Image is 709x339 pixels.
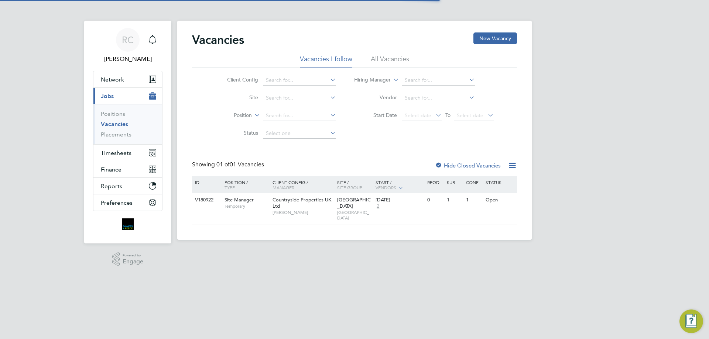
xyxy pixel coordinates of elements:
label: Hiring Manager [348,76,391,84]
label: Start Date [354,112,397,118]
button: Network [93,71,162,87]
div: Position / [219,176,271,194]
button: Timesheets [93,145,162,161]
label: Hide Closed Vacancies [435,162,501,169]
div: V180922 [193,193,219,207]
li: Vacancies I follow [300,55,352,68]
span: 01 Vacancies [216,161,264,168]
span: Countryside Properties UK Ltd [273,197,331,209]
span: Powered by [123,252,143,259]
button: Reports [93,178,162,194]
label: Status [216,129,258,136]
button: Engage Resource Center [679,309,703,333]
nav: Main navigation [84,21,171,243]
div: Jobs [93,104,162,144]
div: 1 [464,193,483,207]
input: Search for... [263,111,336,121]
span: Site Manager [225,197,254,203]
label: Vendor [354,94,397,101]
span: Manager [273,184,294,190]
span: Select date [457,112,483,119]
span: Type [225,184,235,190]
span: Vendors [376,184,396,190]
span: Engage [123,259,143,265]
span: To [443,110,453,120]
span: Preferences [101,199,133,206]
div: Open [484,193,516,207]
div: 0 [425,193,445,207]
div: Site / [335,176,374,194]
button: Preferences [93,194,162,211]
a: Powered byEngage [112,252,144,266]
span: 01 of [216,161,230,168]
span: Network [101,76,124,83]
a: Placements [101,131,131,138]
li: All Vacancies [371,55,409,68]
a: Positions [101,110,125,117]
input: Search for... [402,93,475,103]
div: ID [193,176,219,188]
img: bromak-logo-retina.png [122,218,134,230]
span: RC [122,35,134,45]
input: Search for... [263,93,336,103]
button: Finance [93,161,162,177]
span: 2 [376,203,380,210]
span: [GEOGRAPHIC_DATA] [337,197,371,209]
div: Sub [445,176,464,188]
span: [GEOGRAPHIC_DATA] [337,210,372,221]
input: Search for... [263,75,336,86]
a: RC[PERSON_NAME] [93,28,162,63]
div: Conf [464,176,483,188]
label: Site [216,94,258,101]
span: Jobs [101,93,114,100]
div: Client Config / [271,176,335,194]
label: Client Config [216,76,258,83]
input: Search for... [402,75,475,86]
div: Status [484,176,516,188]
span: Temporary [225,203,269,209]
span: Timesheets [101,149,131,156]
button: Jobs [93,88,162,104]
h2: Vacancies [192,32,244,47]
span: Select date [405,112,431,119]
button: New Vacancy [473,32,517,44]
label: Position [209,112,252,119]
div: Start / [374,176,425,194]
span: Site Group [337,184,362,190]
span: Reports [101,183,122,190]
span: Finance [101,166,121,173]
span: [PERSON_NAME] [273,210,333,215]
span: Robyn Clarke [93,55,162,63]
a: Go to home page [93,218,162,230]
div: Showing [192,161,266,169]
div: Reqd [425,176,445,188]
div: [DATE] [376,197,424,203]
input: Select one [263,128,336,139]
div: 1 [445,193,464,207]
a: Vacancies [101,121,128,128]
